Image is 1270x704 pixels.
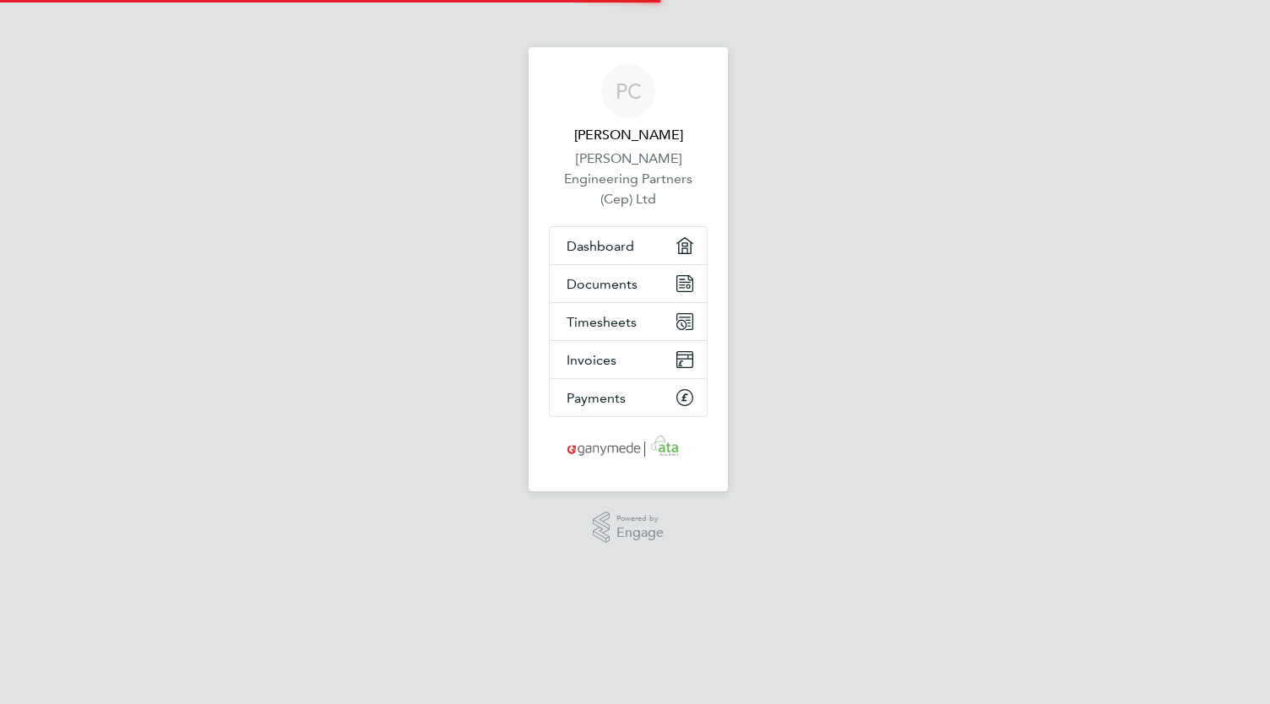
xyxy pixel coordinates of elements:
img: ganymedesolutions-logo-retina.png [562,434,695,461]
span: Dashboard [567,238,634,254]
a: PC[PERSON_NAME] [549,64,708,145]
span: Powered by [616,512,664,526]
a: Go to home page [549,434,708,461]
a: Payments [550,379,707,416]
nav: Main navigation [529,47,728,491]
a: [PERSON_NAME] Engineering Partners (Cep) Ltd [549,149,708,209]
a: Dashboard [550,227,707,264]
a: Powered byEngage [593,512,665,544]
a: Invoices [550,341,707,378]
a: Documents [550,265,707,302]
span: Engage [616,526,664,540]
span: Documents [567,276,638,292]
span: Paul Clough [549,125,708,145]
a: Timesheets [550,303,707,340]
span: Payments [567,390,626,406]
span: Invoices [567,352,616,368]
span: PC [616,80,642,102]
span: Timesheets [567,314,637,330]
